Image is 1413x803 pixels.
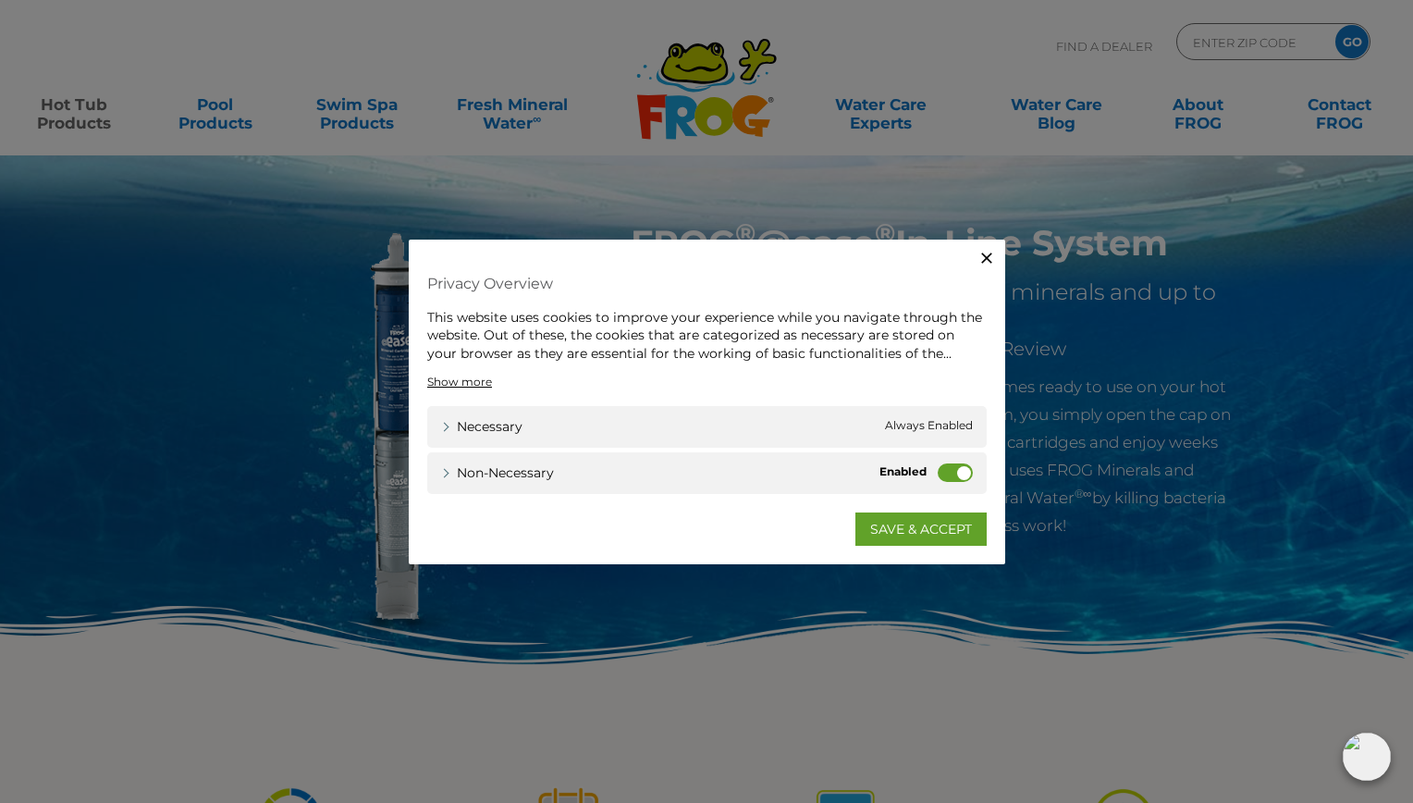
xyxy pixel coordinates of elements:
[885,417,973,437] span: Always Enabled
[855,513,987,546] a: SAVE & ACCEPT
[427,308,987,363] div: This website uses cookies to improve your experience while you navigate through the website. Out ...
[427,374,492,390] a: Show more
[441,463,554,483] a: Non-necessary
[427,266,987,299] h4: Privacy Overview
[441,417,522,437] a: Necessary
[1343,733,1391,781] img: openIcon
